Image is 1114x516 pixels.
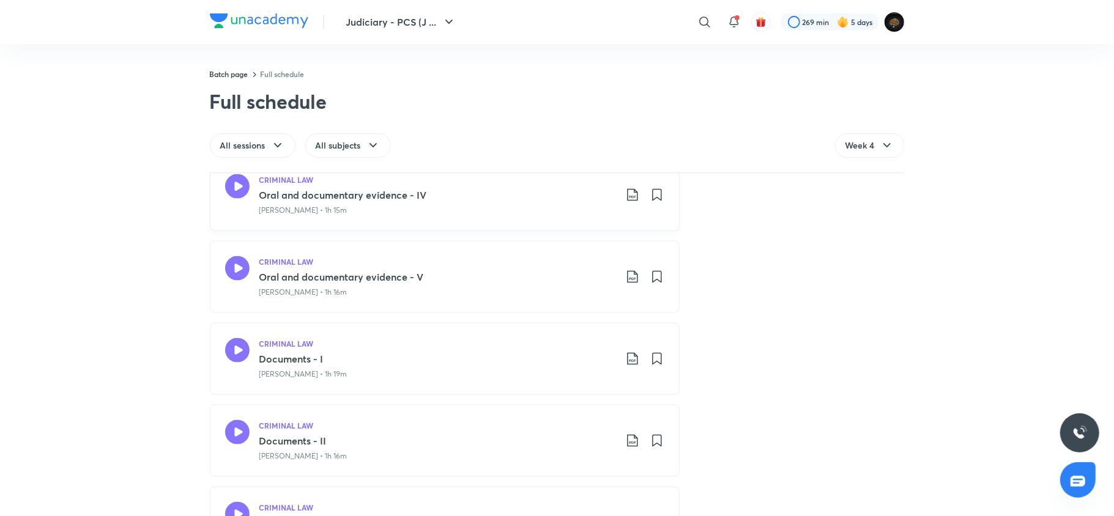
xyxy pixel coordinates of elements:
[259,270,615,284] h3: Oral and documentary evidence - V
[210,405,680,477] a: CRIMINAL LAWDocuments - II[PERSON_NAME] • 1h 16m
[884,12,905,32] img: abhishek kumar
[259,420,314,431] h5: CRIMINAL LAW
[1072,426,1087,440] img: ttu
[210,159,680,231] a: CRIMINAL LAWOral and documentary evidence - IV[PERSON_NAME] • 1h 15m
[210,89,327,114] div: Full schedule
[259,369,347,380] p: [PERSON_NAME] • 1h 19m
[259,338,314,349] h5: CRIMINAL LAW
[259,188,615,202] h3: Oral and documentary evidence - IV
[259,287,347,298] p: [PERSON_NAME] • 1h 16m
[210,241,680,313] a: CRIMINAL LAWOral and documentary evidence - V[PERSON_NAME] • 1h 16m
[210,13,308,31] a: Company Logo
[261,69,305,79] a: Full schedule
[259,352,615,366] h3: Documents - I
[259,433,615,448] h3: Documents - II
[756,17,767,28] img: avatar
[837,16,849,28] img: streak
[259,205,347,216] p: [PERSON_NAME] • 1h 15m
[316,139,361,152] span: All subjects
[210,323,680,395] a: CRIMINAL LAWDocuments - I[PERSON_NAME] • 1h 19m
[259,174,314,185] h5: CRIMINAL LAW
[845,139,875,152] span: Week 4
[220,139,266,152] span: All sessions
[259,502,314,513] h5: CRIMINAL LAW
[259,256,314,267] h5: CRIMINAL LAW
[339,10,464,34] button: Judiciary - PCS (J ...
[751,12,771,32] button: avatar
[210,69,248,79] a: Batch page
[210,13,308,28] img: Company Logo
[259,451,347,462] p: [PERSON_NAME] • 1h 16m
